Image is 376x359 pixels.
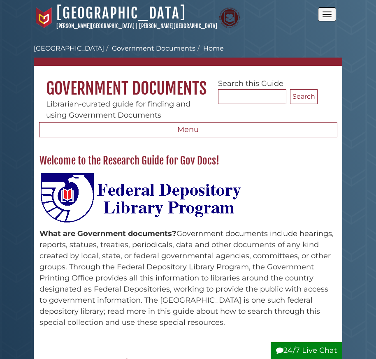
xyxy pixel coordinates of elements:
[34,66,342,99] h1: Government Documents
[56,23,135,29] a: [PERSON_NAME][GEOGRAPHIC_DATA]
[39,228,337,328] p: Government documents include hearings, reports, statues, treaties, periodicals, data and other do...
[34,44,104,52] a: [GEOGRAPHIC_DATA]
[34,44,342,66] nav: breadcrumb
[39,122,337,138] button: Menu
[112,44,195,52] a: Government Documents
[219,7,240,28] img: Calvin Theological Seminary
[271,342,342,359] button: 24/7 Live Chat
[56,4,186,22] a: [GEOGRAPHIC_DATA]
[139,23,217,29] a: [PERSON_NAME][GEOGRAPHIC_DATA]
[34,7,54,28] img: Calvin University
[318,7,336,21] button: Open the menu
[290,89,318,104] button: Search
[39,229,176,238] strong: What are Government documents?
[136,23,138,29] span: |
[46,100,190,120] span: Librarian-curated guide for finding and using Government Documents
[35,154,341,167] h2: Welcome to the Research Guide for Gov Docs!
[195,44,224,53] li: Home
